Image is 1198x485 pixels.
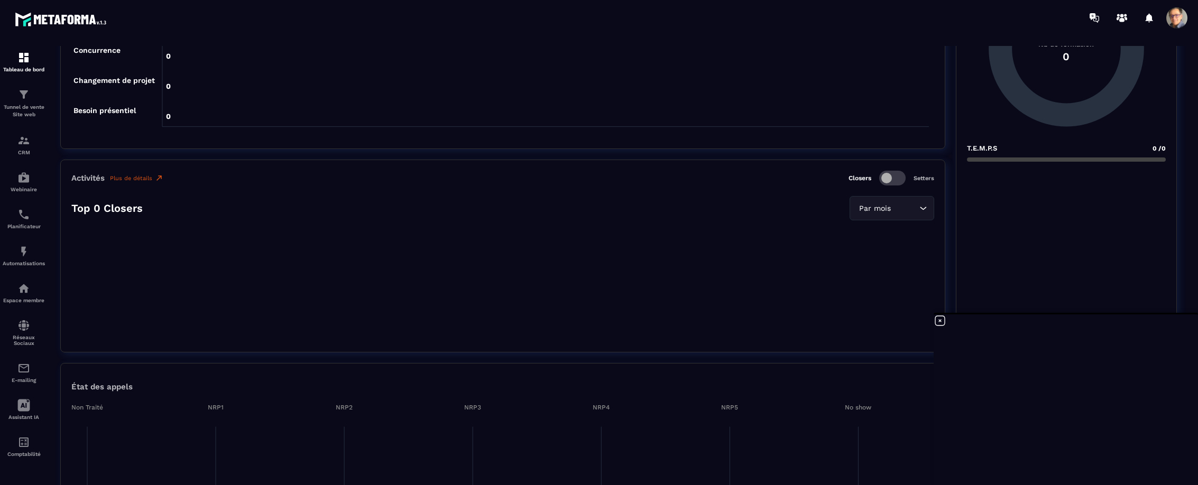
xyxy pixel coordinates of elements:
[17,171,30,184] img: automations
[3,377,45,383] p: E-mailing
[17,362,30,375] img: email
[3,260,45,266] p: Automatisations
[1153,145,1166,152] span: 0 /0
[3,391,45,428] a: Assistant IA
[967,144,997,152] p: T.E.M.P.S
[3,274,45,311] a: automationsautomationsEspace membre
[17,208,30,221] img: scheduler
[3,104,45,118] p: Tunnel de vente Site web
[336,404,353,411] tspan: NRP2
[3,297,45,303] p: Espace membre
[17,245,30,258] img: automations
[3,414,45,420] p: Assistant IA
[893,203,917,214] input: Search for option
[3,80,45,126] a: formationformationTunnel de vente Site web
[71,173,105,183] p: Activités
[721,404,738,411] tspan: NRP5
[17,282,30,295] img: automations
[3,237,45,274] a: automationsautomationsAutomatisations
[110,174,163,182] a: Plus de détails
[3,163,45,200] a: automationsautomationsWebinaire
[73,46,121,54] tspan: Concurrence
[845,404,872,411] tspan: No show
[17,319,30,332] img: social-network
[71,382,133,391] p: État des appels
[3,354,45,391] a: emailemailE-mailing
[17,51,30,64] img: formation
[856,203,893,214] span: Par mois
[3,451,45,457] p: Comptabilité
[73,76,155,85] tspan: Changement de projet
[3,67,45,72] p: Tableau de bord
[71,202,143,214] p: Top 0 Closers
[914,175,934,182] p: Setters
[3,43,45,80] a: formationformationTableau de bord
[3,200,45,237] a: schedulerschedulerPlanificateur
[71,404,103,411] tspan: Non Traité
[3,150,45,155] p: CRM
[155,174,163,182] img: narrow-up-right-o.6b7c60e2.svg
[73,106,136,115] tspan: Besoin présentiel
[3,311,45,354] a: social-networksocial-networkRéseaux Sociaux
[15,10,110,29] img: logo
[3,126,45,163] a: formationformationCRM
[3,428,45,465] a: accountantaccountantComptabilité
[3,186,45,192] p: Webinaire
[17,436,30,449] img: accountant
[17,88,30,101] img: formation
[850,196,934,220] div: Search for option
[464,404,481,411] tspan: NRP3
[17,134,30,147] img: formation
[3,334,45,346] p: Réseaux Sociaux
[849,174,871,182] p: Closers
[3,223,45,229] p: Planificateur
[593,404,610,411] tspan: NRP4
[208,404,224,411] tspan: NRP1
